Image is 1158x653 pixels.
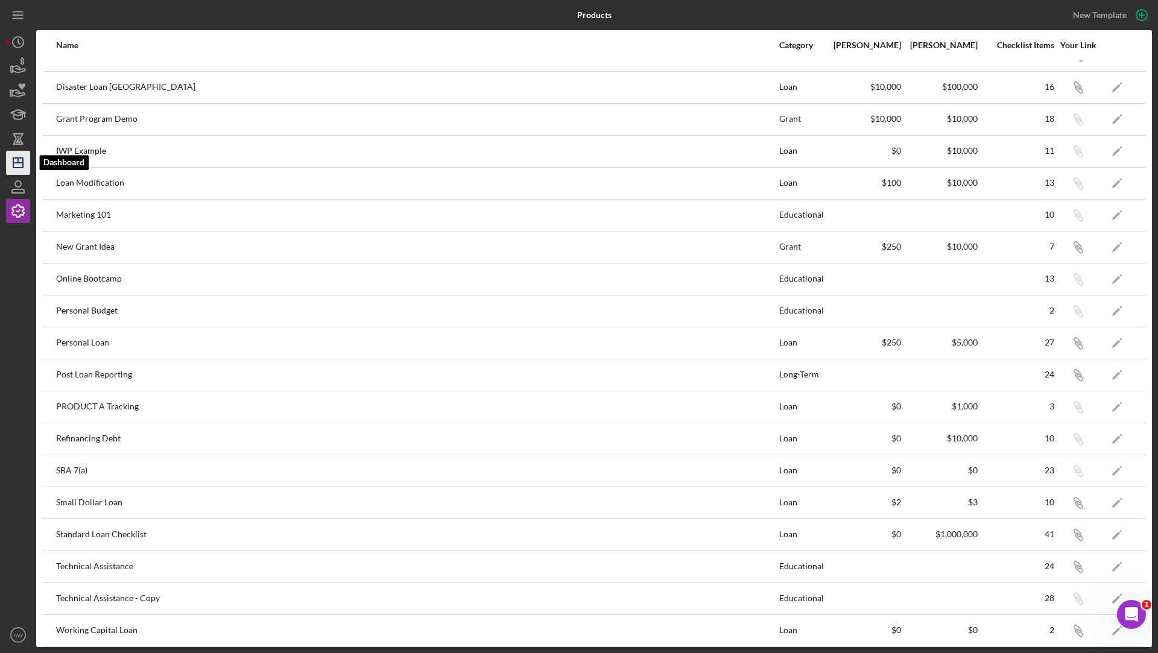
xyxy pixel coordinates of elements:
[902,497,978,507] div: $3
[779,584,824,614] div: Educational
[979,338,1054,347] div: 27
[979,561,1054,571] div: 24
[56,552,778,582] div: Technical Assistance
[902,242,978,251] div: $10,000
[779,552,824,582] div: Educational
[779,72,824,103] div: Loan
[779,232,824,262] div: Grant
[56,328,778,358] div: Personal Loan
[779,488,824,518] div: Loan
[1055,40,1101,50] div: Your Link
[826,40,901,50] div: [PERSON_NAME]
[979,178,1054,188] div: 13
[826,529,901,539] div: $0
[779,200,824,230] div: Educational
[826,338,901,347] div: $250
[56,40,778,50] div: Name
[826,114,901,124] div: $10,000
[56,104,778,134] div: Grant Program Demo
[779,520,824,550] div: Loan
[779,136,824,166] div: Loan
[979,370,1054,379] div: 24
[826,82,901,92] div: $10,000
[56,424,778,454] div: Refinancing Debt
[56,584,778,614] div: Technical Assistance - Copy
[979,40,1054,50] div: Checklist Items
[902,338,978,347] div: $5,000
[56,360,778,390] div: Post Loan Reporting
[56,72,778,103] div: Disaster Loan [GEOGRAPHIC_DATA]
[779,40,824,50] div: Category
[779,616,824,646] div: Loan
[1066,6,1152,24] button: New Template
[902,465,978,475] div: $0
[902,434,978,443] div: $10,000
[826,402,901,411] div: $0
[779,296,824,326] div: Educational
[779,168,824,198] div: Loan
[826,434,901,443] div: $0
[979,274,1054,283] div: 13
[779,392,824,422] div: Loan
[1117,600,1146,629] iframe: Intercom live chat
[902,402,978,411] div: $1,000
[779,104,824,134] div: Grant
[577,10,612,20] b: Products
[902,146,978,156] div: $10,000
[902,82,978,92] div: $100,000
[979,306,1054,315] div: 2
[56,616,778,646] div: Working Capital Loan
[979,465,1054,475] div: 23
[6,623,30,647] button: AW
[979,593,1054,603] div: 28
[902,178,978,188] div: $10,000
[56,520,778,550] div: Standard Loan Checklist
[56,296,778,326] div: Personal Budget
[779,360,824,390] div: Long-Term
[902,114,978,124] div: $10,000
[56,136,778,166] div: IWP Example
[56,456,778,486] div: SBA 7(a)
[1073,6,1127,24] div: New Template
[56,168,778,198] div: Loan Modification
[979,242,1054,251] div: 7
[56,264,778,294] div: Online Bootcamp
[826,242,901,251] div: $250
[1142,600,1151,610] span: 1
[902,40,978,50] div: [PERSON_NAME]
[779,328,824,358] div: Loan
[979,82,1054,92] div: 16
[826,178,901,188] div: $100
[826,625,901,635] div: $0
[979,146,1054,156] div: 11
[902,625,978,635] div: $0
[826,146,901,156] div: $0
[979,210,1054,219] div: 10
[56,392,778,422] div: PRODUCT A Tracking
[13,632,23,639] text: AW
[56,488,778,518] div: Small Dollar Loan
[779,424,824,454] div: Loan
[56,232,778,262] div: New Grant Idea
[779,264,824,294] div: Educational
[979,114,1054,124] div: 18
[826,465,901,475] div: $0
[979,529,1054,539] div: 41
[826,497,901,507] div: $2
[979,625,1054,635] div: 2
[56,200,778,230] div: Marketing 101
[979,402,1054,411] div: 3
[979,434,1054,443] div: 10
[779,456,824,486] div: Loan
[902,529,978,539] div: $1,000,000
[979,497,1054,507] div: 10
